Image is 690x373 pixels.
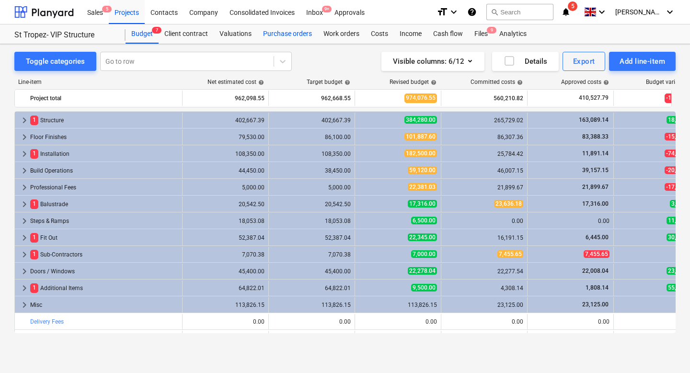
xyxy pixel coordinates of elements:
[445,184,523,191] div: 21,899.67
[318,24,365,44] div: Work orders
[273,117,351,124] div: 402,667.39
[365,24,394,44] div: Costs
[445,134,523,140] div: 86,307.36
[30,264,178,279] div: Doors / Windows
[445,218,523,224] div: 0.00
[492,52,559,71] button: Details
[19,249,30,260] span: keyboard_arrow_right
[601,80,609,85] span: help
[186,251,264,258] div: 7,070.38
[411,284,437,291] span: 9,500.00
[411,217,437,224] span: 6,500.00
[573,55,595,68] div: Export
[427,24,469,44] a: Cash flow
[30,233,38,242] span: 1
[273,184,351,191] div: 5,000.00
[445,268,523,275] div: 22,277.54
[581,167,609,174] span: 39,157.15
[19,266,30,277] span: keyboard_arrow_right
[568,1,577,11] span: 5
[30,318,64,325] a: Delivery Fees
[30,149,38,158] span: 1
[429,80,437,85] span: help
[186,285,264,291] div: 64,822.01
[494,200,523,208] span: 23,636.18
[307,79,350,85] div: Target budget
[159,24,214,44] div: Client contract
[207,79,264,85] div: Net estimated cost
[408,183,437,191] span: 22,381.03
[563,52,606,71] button: Export
[19,165,30,176] span: keyboard_arrow_right
[445,91,523,106] div: 560,210.82
[322,6,332,12] span: 9+
[404,133,437,140] span: 101,887.60
[581,184,609,190] span: 21,899.67
[186,201,264,208] div: 20,542.50
[186,134,264,140] div: 79,530.00
[14,79,182,85] div: Line-item
[487,27,496,34] span: 9
[445,318,523,325] div: 0.00
[30,213,178,229] div: Steps & Ramps
[664,6,676,18] i: keyboard_arrow_down
[273,318,351,325] div: 0.00
[30,163,178,178] div: Build Operations
[404,116,437,124] span: 384,280.00
[408,267,437,275] span: 22,278.04
[515,80,523,85] span: help
[257,24,318,44] a: Purchase orders
[445,167,523,174] div: 46,007.15
[504,55,547,68] div: Details
[30,91,178,106] div: Project total
[186,167,264,174] div: 44,450.00
[642,327,690,373] iframe: Chat Widget
[561,6,571,18] i: notifications
[620,55,665,68] div: Add line-item
[411,250,437,258] span: 7,000.00
[578,117,609,123] span: 163,089.14
[19,215,30,227] span: keyboard_arrow_right
[471,79,523,85] div: Committed costs
[30,250,38,259] span: 1
[585,284,609,291] span: 1,808.14
[343,80,350,85] span: help
[19,232,30,244] span: keyboard_arrow_right
[273,268,351,275] div: 45,400.00
[273,218,351,224] div: 18,053.08
[30,280,178,296] div: Additional Items
[584,250,609,258] span: 7,455.65
[581,150,609,157] span: 11,891.14
[467,6,477,18] i: Knowledge base
[448,6,460,18] i: keyboard_arrow_down
[494,24,532,44] div: Analytics
[491,8,498,16] span: search
[19,198,30,210] span: keyboard_arrow_right
[30,297,178,313] div: Misc
[30,146,178,162] div: Installation
[186,184,264,191] div: 5,000.00
[393,55,473,68] div: Visible columns : 6/12
[486,4,553,20] button: Search
[445,234,523,241] div: 16,191.15
[531,318,609,325] div: 0.00
[186,218,264,224] div: 18,053.08
[497,250,523,258] span: 7,455.65
[126,24,159,44] div: Budget
[596,6,608,18] i: keyboard_arrow_down
[273,151,351,157] div: 108,350.00
[19,115,30,126] span: keyboard_arrow_right
[273,91,351,106] div: 962,668.55
[26,55,85,68] div: Toggle categories
[469,24,494,44] a: Files9
[30,116,38,125] span: 1
[186,268,264,275] div: 45,400.00
[273,201,351,208] div: 20,542.50
[581,301,609,308] span: 23,125.00
[273,234,351,241] div: 52,387.04
[273,134,351,140] div: 86,100.00
[30,247,178,262] div: Sub-Contractors
[186,151,264,157] div: 108,350.00
[14,30,114,40] div: St Tropez- VIP Structure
